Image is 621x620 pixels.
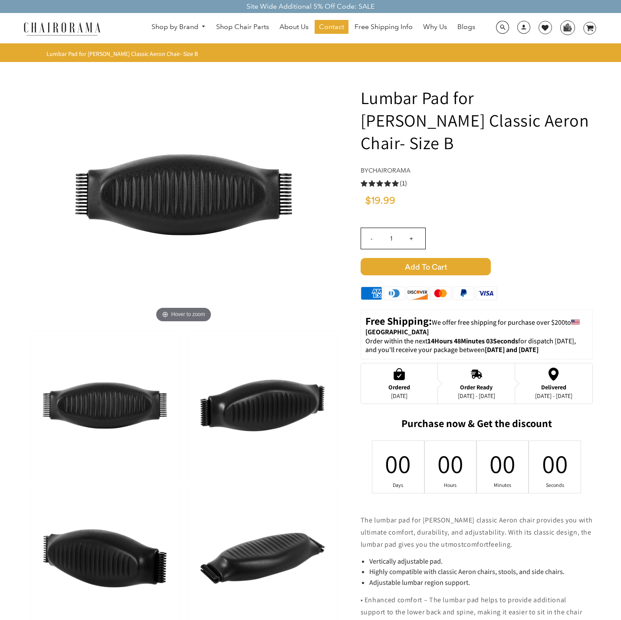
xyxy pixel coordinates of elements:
nav: DesktopNavigation [142,20,484,36]
a: Shop Chair Parts [212,20,273,34]
a: Lumbar Pad for Herman Miller Classic Aeron Chair- Size B - chairoramaHover to zoom [53,189,314,199]
span: Why Us [423,23,447,32]
span: Adjustable lumbar region support. [369,578,470,587]
a: chairorama [368,166,411,174]
p: to [365,314,588,337]
strong: [DATE] and [DATE] [485,345,539,354]
span: $19.99 [365,196,395,206]
p: Order within the next for dispatch [DATE], and you'll receive your package between [365,337,588,355]
div: Minutes [497,482,508,489]
h4: by [361,167,593,174]
a: Contact [315,20,348,34]
h1: Lumbar Pad for [PERSON_NAME] Classic Aeron Chair- Size B [361,86,593,154]
button: Add to Cart [361,258,593,275]
strong: [GEOGRAPHIC_DATA] [365,327,429,336]
span: 14Hours 48Minutes 03Seconds [427,336,518,346]
div: 00 [549,447,561,480]
div: [DATE] - [DATE] [458,392,495,399]
span: Lumbar Pad for [PERSON_NAME] Classic Aeron Chair- Size B [46,50,198,58]
span: About Us [279,23,309,32]
div: Ordered [388,384,410,391]
div: Delivered [535,384,572,391]
input: - [361,228,382,249]
span: Highly compatible with classic Aeron chairs, stools, and side chairs. [369,567,565,576]
span: Add to Cart [361,258,491,275]
img: Lumbar Pad for Herman Miller Classic Aeron Chair- Size B - chairorama [188,331,337,480]
span: comfort [463,540,488,549]
div: Seconds [549,482,561,489]
span: Shop Chair Parts [216,23,269,32]
img: WhatsApp_Image_2024-07-12_at_16.23.01.webp [561,21,574,34]
a: About Us [275,20,313,34]
h2: Purchase now & Get the discount [361,417,593,434]
div: 00 [393,447,404,480]
img: Lumbar Pad for Herman Miller Classic Aeron Chair- Size B - chairorama [53,65,314,325]
nav: breadcrumbs [46,50,201,58]
span: The lumbar pad for [PERSON_NAME] classic Aeron chair provides you with ultimate comfort, durabili... [361,516,593,549]
img: Lumbar Pad for Herman Miller Classic Aeron Chair- Size B - chairorama [30,331,179,480]
div: Days [393,482,404,489]
div: 00 [445,447,456,480]
a: Blogs [453,20,480,34]
strong: Free Shipping: [365,314,432,328]
span: (1) [400,179,407,188]
a: Free Shipping Info [350,20,417,34]
div: [DATE] - [DATE] [535,392,572,399]
span: feeling. [489,540,513,549]
span: We offer free shipping for purchase over $200 [432,318,565,327]
div: Order Ready [458,384,495,391]
span: Contact [319,23,344,32]
div: 00 [497,447,508,480]
span: Vertically adjustable pad. [369,557,443,566]
div: Hours [445,482,456,489]
span: Blogs [457,23,475,32]
a: 5.0 rating (1 votes) [361,179,593,188]
a: Why Us [419,20,451,34]
img: chairorama [19,21,105,36]
input: + [401,228,422,249]
div: [DATE] [388,392,410,399]
span: Free Shipping Info [355,23,413,32]
a: Shop by Brand [147,20,210,34]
